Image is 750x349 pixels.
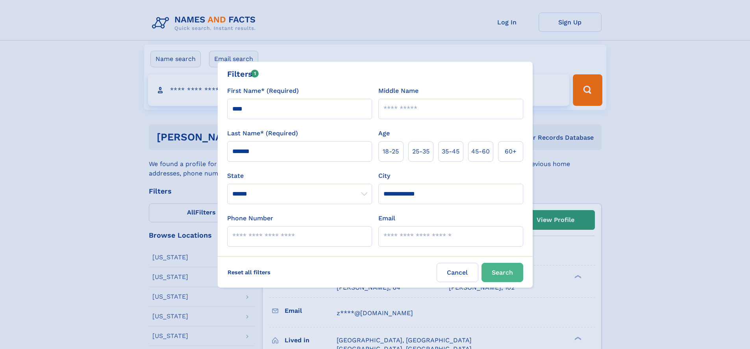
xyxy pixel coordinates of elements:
label: Reset all filters [222,263,276,282]
label: First Name* (Required) [227,86,299,96]
label: Email [378,214,395,223]
label: Last Name* (Required) [227,129,298,138]
label: City [378,171,390,181]
button: Search [481,263,523,282]
span: 60+ [505,147,517,156]
label: Phone Number [227,214,273,223]
div: Filters [227,68,259,80]
label: Cancel [437,263,478,282]
label: Middle Name [378,86,419,96]
label: Age [378,129,390,138]
span: 25‑35 [412,147,430,156]
span: 35‑45 [442,147,459,156]
span: 18‑25 [383,147,399,156]
span: 45‑60 [471,147,490,156]
label: State [227,171,372,181]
